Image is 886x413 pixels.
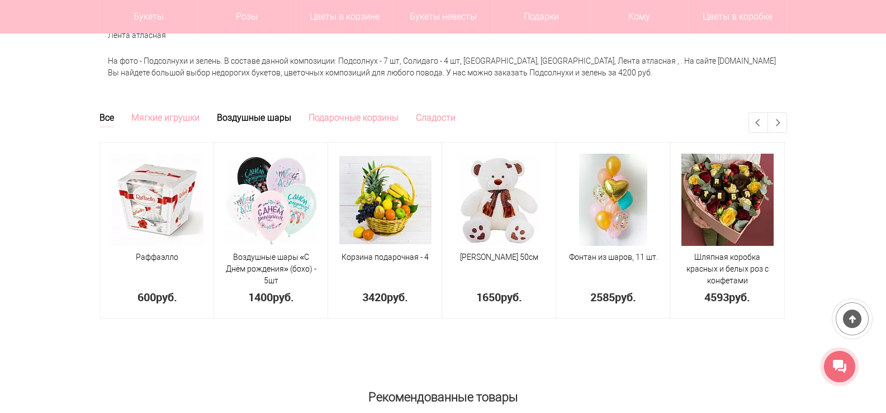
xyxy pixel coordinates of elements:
[248,289,273,305] span: 1400
[416,112,456,126] a: Сладости
[457,154,541,246] img: Медведь Тони 50см
[729,289,750,305] span: руб.
[749,113,767,132] a: Previous
[156,289,177,305] span: руб.
[476,289,501,305] span: 1650
[100,112,114,127] a: Все
[100,385,787,404] h2: Рекомендованные товары
[768,113,786,132] a: Next
[501,289,522,305] span: руб.
[136,253,178,262] a: Раффаэлло
[681,154,774,246] img: Шляпная коробка красных и белых роз с конфетами
[100,50,787,84] div: На фото - Подсолнухи и зелень. В составе данной композиции: Подсолнух - 7 шт, Солидаго - 4 шт, [G...
[460,253,538,262] a: [PERSON_NAME] 50см
[590,289,615,305] span: 2585
[686,253,769,285] a: Шляпная коробка красных и белых роз с конфетами
[615,289,636,305] span: руб.
[387,289,408,305] span: руб.
[569,253,658,262] a: Фонтан из шаров, 11 шт.
[339,156,432,244] img: Корзина подарочная - 4
[217,112,291,126] a: Воздушные шары
[131,112,200,126] a: Мягкие игрушки
[225,154,318,246] img: Воздушные шары «С Днём рождения» (бохо) - 5шт
[273,289,294,305] span: руб.
[579,154,647,246] img: Фонтан из шаров, 11 шт.
[704,289,729,305] span: 4593
[309,112,399,126] a: Подарочные корзины
[342,253,429,262] a: Корзина подарочная - 4
[362,289,387,305] span: 3420
[138,289,156,305] span: 600
[226,253,316,285] a: Воздушные шары «С Днём рождения» (бохо) - 5шт
[111,154,203,246] img: Раффаэлло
